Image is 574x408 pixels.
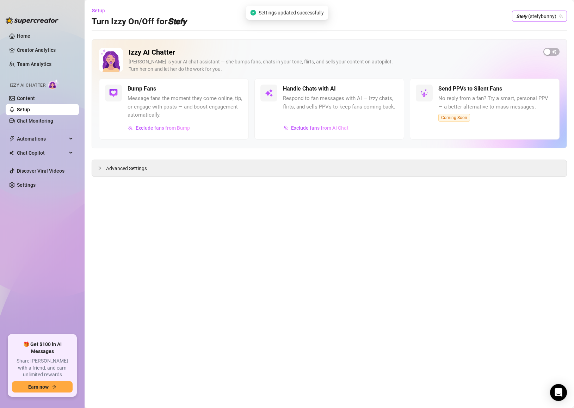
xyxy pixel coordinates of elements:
a: Team Analytics [17,61,51,67]
span: check-circle [250,10,256,16]
span: Message fans the moment they come online, tip, or engage with posts — and boost engagement automa... [128,94,243,119]
span: No reply from a fan? Try a smart, personal PPV — a better alternative to mass messages. [438,94,554,111]
h3: Turn Izzy On/Off for 𝙎𝙩𝙚𝙛𝙮 [92,16,186,27]
span: Setup [92,8,105,13]
span: Coming Soon [438,114,470,122]
span: Respond to fan messages with AI — Izzy chats, flirts, and sells PPVs to keep fans coming back. [283,94,398,111]
button: Setup [92,5,111,16]
div: [PERSON_NAME] is your AI chat assistant — she bumps fans, chats in your tone, flirts, and sells y... [129,58,538,73]
div: collapsed [98,164,106,172]
img: svg%3e [128,125,133,130]
span: thunderbolt [9,136,15,142]
span: Automations [17,133,67,144]
a: Setup [17,107,30,112]
img: svg%3e [283,125,288,130]
span: 𝙎𝙩𝙚𝙛𝙮 (stefybunny) [516,11,563,21]
img: svg%3e [265,89,273,97]
a: Settings [17,182,36,188]
span: Earn now [28,384,49,390]
img: logo-BBDzfeDw.svg [6,17,58,24]
a: Chat Monitoring [17,118,53,124]
img: AI Chatter [48,79,59,89]
img: Chat Copilot [9,150,14,155]
span: Exclude fans from AI Chat [291,125,348,131]
span: Share [PERSON_NAME] with a friend, and earn unlimited rewards [12,358,73,378]
h2: Izzy AI Chatter [129,48,538,57]
h5: Send PPVs to Silent Fans [438,85,502,93]
a: Home [17,33,30,39]
span: 🎁 Get $100 in AI Messages [12,341,73,355]
button: Exclude fans from Bump [128,122,190,134]
img: svg%3e [420,89,428,97]
a: Discover Viral Videos [17,168,64,174]
a: Content [17,95,35,101]
span: Settings updated successfully [259,9,324,17]
span: Izzy AI Chatter [10,82,45,89]
h5: Bump Fans [128,85,156,93]
img: Izzy AI Chatter [99,48,123,72]
span: collapsed [98,166,102,170]
span: Exclude fans from Bump [136,125,190,131]
img: svg%3e [109,89,118,97]
button: Exclude fans from AI Chat [283,122,349,134]
a: Creator Analytics [17,44,73,56]
h5: Handle Chats with AI [283,85,336,93]
span: arrow-right [51,384,56,389]
span: Chat Copilot [17,147,67,159]
span: Advanced Settings [106,165,147,172]
span: team [559,14,563,18]
div: Open Intercom Messenger [550,384,567,401]
button: Earn nowarrow-right [12,381,73,392]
